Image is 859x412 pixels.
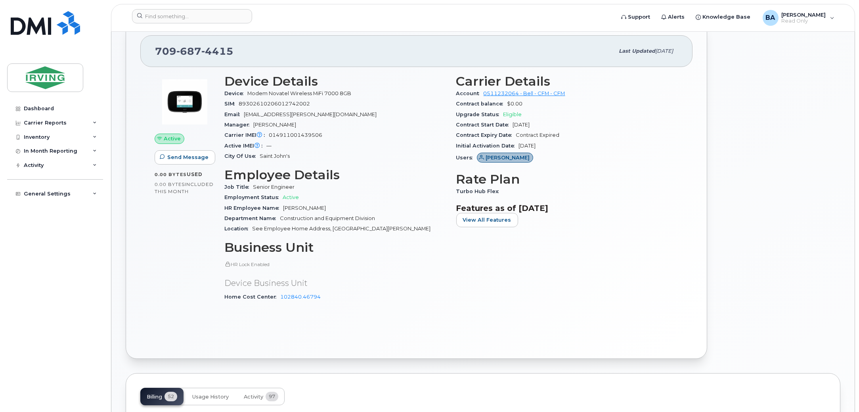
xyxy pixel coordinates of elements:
[766,13,775,23] span: BA
[513,122,530,128] span: [DATE]
[224,143,266,149] span: Active IMEI
[280,294,321,300] a: 102840.46794
[757,10,840,26] div: Bonas, Amanda
[244,111,377,117] span: [EMAIL_ADDRESS][PERSON_NAME][DOMAIN_NAME]
[224,90,247,96] span: Device
[161,78,209,126] img: image20231002-3703462-u4uwl5.jpeg
[456,132,516,138] span: Contract Expiry Date
[244,394,263,400] span: Activity
[619,48,655,54] span: Last updated
[224,215,280,221] span: Department Name
[187,171,203,177] span: used
[224,111,244,117] span: Email
[167,153,209,161] span: Send Message
[266,143,272,149] span: —
[456,172,679,186] h3: Rate Plan
[656,9,691,25] a: Alerts
[782,18,826,24] span: Read Only
[486,154,530,161] span: [PERSON_NAME]
[655,48,673,54] span: [DATE]
[456,155,477,161] span: Users
[260,153,290,159] span: Saint John's
[484,90,565,96] a: 0511232064 - Bell - CFM - CFM
[155,150,215,165] button: Send Message
[519,143,536,149] span: [DATE]
[456,122,513,128] span: Contract Start Date
[269,132,322,138] span: 014911001439506
[616,9,656,25] a: Support
[456,74,679,88] h3: Carrier Details
[239,101,310,107] span: 89302610206012742002
[224,261,447,268] p: HR Lock Enabled
[201,45,233,57] span: 4415
[224,205,283,211] span: HR Employee Name
[507,101,523,107] span: $0.00
[456,203,679,213] h3: Features as of [DATE]
[456,90,484,96] span: Account
[224,294,280,300] span: Home Cost Center
[224,132,269,138] span: Carrier IMEI
[456,111,503,117] span: Upgrade Status
[280,215,375,221] span: Construction and Equipment Division
[155,45,233,57] span: 709
[164,135,181,142] span: Active
[252,226,430,232] span: See Employee Home Address, [GEOGRAPHIC_DATA][PERSON_NAME]
[456,213,518,227] button: View All Features
[224,74,447,88] h3: Device Details
[155,182,185,187] span: 0.00 Bytes
[224,184,253,190] span: Job Title
[247,90,351,96] span: Modem Novatel Wireless MiFi 7000 8GB
[253,122,296,128] span: [PERSON_NAME]
[463,216,511,224] span: View All Features
[516,132,560,138] span: Contract Expired
[253,184,295,190] span: Senior Engineer
[224,278,447,289] p: Device Business Unit
[283,194,299,200] span: Active
[782,11,826,18] span: [PERSON_NAME]
[224,101,239,107] span: SIM
[132,9,252,23] input: Find something...
[266,392,278,401] span: 97
[224,168,447,182] h3: Employee Details
[283,205,326,211] span: [PERSON_NAME]
[224,153,260,159] span: City Of Use
[224,122,253,128] span: Manager
[224,226,252,232] span: Location
[456,101,507,107] span: Contract balance
[155,172,187,177] span: 0.00 Bytes
[503,111,522,117] span: Eligible
[668,13,685,21] span: Alerts
[691,9,756,25] a: Knowledge Base
[224,240,447,255] h3: Business Unit
[703,13,751,21] span: Knowledge Base
[628,13,650,21] span: Support
[192,394,229,400] span: Usage History
[456,143,519,149] span: Initial Activation Date
[477,155,534,161] a: [PERSON_NAME]
[176,45,201,57] span: 687
[456,188,503,194] span: Turbo Hub Flex
[224,194,283,200] span: Employment Status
